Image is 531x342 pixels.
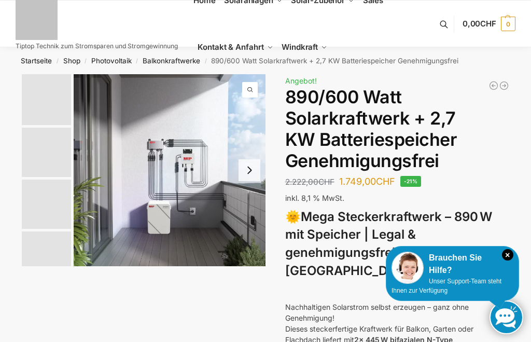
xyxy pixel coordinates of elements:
img: Balkonkraftwerk mit 2,7kw Speicher [22,128,71,177]
img: Balkonkraftwerk mit 2,7kw Speicher [74,74,265,266]
img: BDS1000 [22,231,71,281]
h3: 🌞 [285,208,510,280]
span: 0,00 [463,19,496,29]
span: / [52,57,63,65]
a: Startseite [21,57,52,65]
h1: 890/600 Watt Solarkraftwerk + 2,7 KW Batteriespeicher Genehmigungsfrei [285,87,510,171]
img: Balkonkraftwerk mit 2,7kw Speicher [22,74,71,125]
img: Bificial im Vergleich zu billig Modulen [22,180,71,229]
a: Balkonkraftwerk 890 Watt Solarmodulleistung mit 2kW/h Zendure Speicher [499,80,509,91]
a: Photovoltaik [91,57,132,65]
img: Customer service [392,252,424,284]
div: Brauchen Sie Hilfe? [392,252,513,277]
span: Kontakt & Anfahrt [198,42,263,52]
bdi: 1.749,00 [339,176,395,187]
span: 0 [501,17,515,31]
a: Steckerkraftwerk mit 2,7kwh-SpeicherBalkonkraftwerk mit 27kw Speicher [74,74,265,266]
span: / [132,57,143,65]
span: -21% [400,176,422,187]
a: Balkonkraftwerk 405/600 Watt erweiterbar [488,80,499,91]
span: Windkraft [282,42,318,52]
strong: Mega Steckerkraftwerk – 890 W mit Speicher | Legal & genehmigungsfrei in der [GEOGRAPHIC_DATA] [285,209,492,278]
button: Next slide [239,159,260,181]
a: 0,00CHF 0 [463,8,515,39]
span: Unser Support-Team steht Ihnen zur Verfügung [392,278,501,294]
i: Schließen [502,249,513,261]
span: CHF [480,19,496,29]
bdi: 2.222,00 [285,177,334,187]
span: CHF [376,176,395,187]
a: Kontakt & Anfahrt [193,24,277,71]
span: / [80,57,91,65]
span: Angebot! [285,76,317,85]
a: Balkonkraftwerke [143,57,200,65]
a: Shop [63,57,80,65]
a: Windkraft [277,24,332,71]
span: inkl. 8,1 % MwSt. [285,194,344,202]
p: Tiptop Technik zum Stromsparen und Stromgewinnung [16,43,178,49]
span: CHF [318,177,334,187]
